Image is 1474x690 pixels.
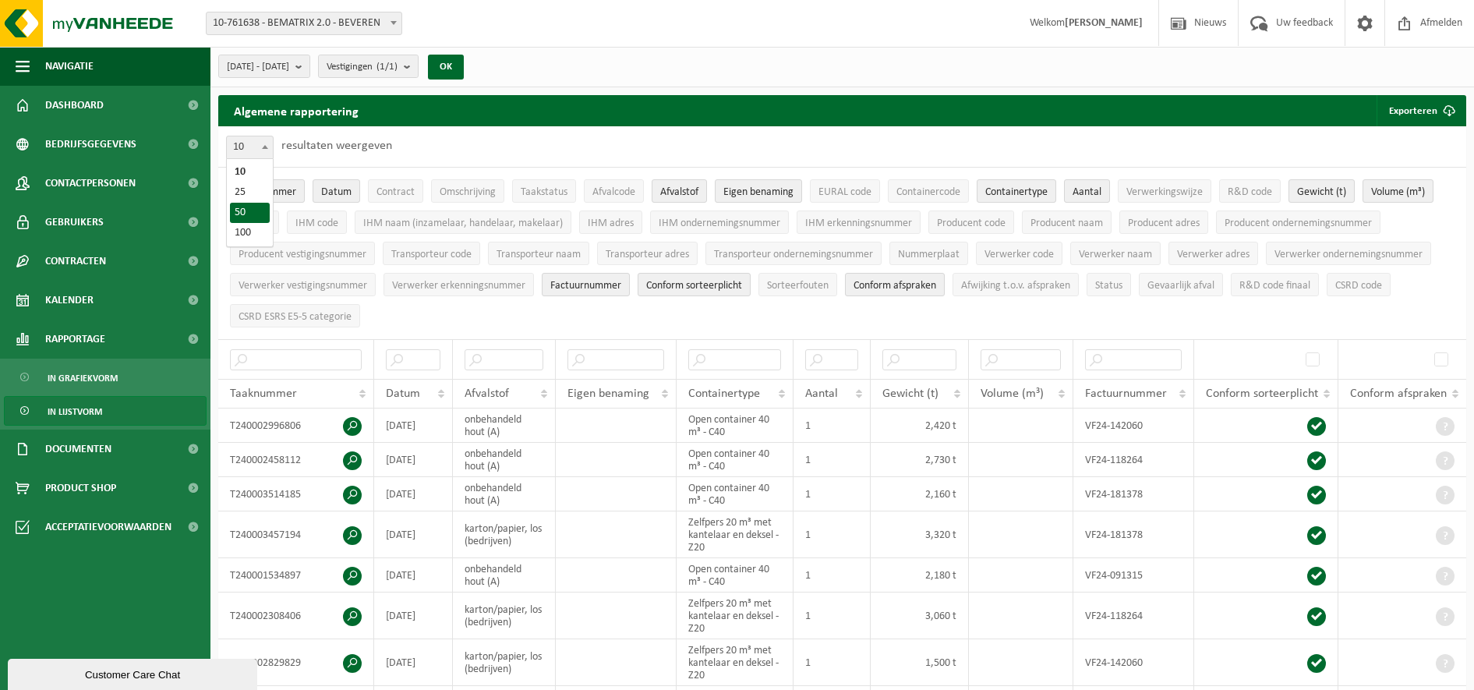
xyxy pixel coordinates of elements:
[1095,280,1122,292] span: Status
[1274,249,1423,260] span: Verwerker ondernemingsnummer
[239,280,367,292] span: Verwerker vestigingsnummer
[1297,186,1346,198] span: Gewicht (t)
[1118,179,1211,203] button: VerwerkingswijzeVerwerkingswijze: Activate to sort
[230,242,375,265] button: Producent vestigingsnummerProducent vestigingsnummer: Activate to sort
[45,508,171,547] span: Acceptatievoorwaarden
[4,363,207,392] a: In grafiekvorm
[218,593,374,639] td: T240002308406
[45,164,136,203] span: Contactpersonen
[845,273,945,296] button: Conform afspraken : Activate to sort
[606,249,689,260] span: Transporteur adres
[1288,179,1355,203] button: Gewicht (t)Gewicht (t): Activate to sort
[1266,242,1431,265] button: Verwerker ondernemingsnummerVerwerker ondernemingsnummer: Activate to sort
[677,558,794,593] td: Open container 40 m³ - C40
[1073,593,1194,639] td: VF24-118264
[431,179,504,203] button: OmschrijvingOmschrijving: Activate to sort
[392,280,525,292] span: Verwerker erkenningsnummer
[488,242,589,265] button: Transporteur naamTransporteur naam: Activate to sort
[512,179,576,203] button: TaakstatusTaakstatus: Activate to sort
[1327,273,1391,296] button: CSRD codeCSRD code: Activate to sort
[374,443,453,477] td: [DATE]
[1064,179,1110,203] button: AantalAantal: Activate to sort
[45,469,116,508] span: Product Shop
[45,47,94,86] span: Navigatie
[45,86,104,125] span: Dashboard
[550,280,621,292] span: Factuurnummer
[976,242,1062,265] button: Verwerker codeVerwerker code: Activate to sort
[1128,218,1200,229] span: Producent adres
[1225,218,1372,229] span: Producent ondernemingsnummer
[797,211,921,234] button: IHM erkenningsnummerIHM erkenningsnummer: Activate to sort
[497,249,581,260] span: Transporteur naam
[376,186,415,198] span: Contract
[218,55,310,78] button: [DATE] - [DATE]
[1350,387,1447,400] span: Conform afspraken
[677,593,794,639] td: Zelfpers 20 m³ met kantelaar en deksel - Z20
[871,639,969,686] td: 1,500 t
[898,249,960,260] span: Nummerplaat
[230,223,270,243] li: 100
[542,273,630,296] button: FactuurnummerFactuurnummer: Activate to sort
[871,443,969,477] td: 2,730 t
[715,179,802,203] button: Eigen benamingEigen benaming: Activate to sort
[889,242,968,265] button: NummerplaatNummerplaat: Activate to sort
[1119,211,1208,234] button: Producent adresProducent adres: Activate to sort
[287,211,347,234] button: IHM codeIHM code: Activate to sort
[45,242,106,281] span: Contracten
[218,443,374,477] td: T240002458112
[1073,477,1194,511] td: VF24-181378
[1030,218,1103,229] span: Producent naam
[961,280,1070,292] span: Afwijking t.o.v. afspraken
[871,511,969,558] td: 3,320 t
[659,218,780,229] span: IHM ondernemingsnummer
[1168,242,1258,265] button: Verwerker adresVerwerker adres: Activate to sort
[48,363,118,393] span: In grafiekvorm
[1377,95,1465,126] button: Exporteren
[391,249,472,260] span: Transporteur code
[386,387,420,400] span: Datum
[313,179,360,203] button: DatumDatum: Activate to sort
[794,443,871,477] td: 1
[383,242,480,265] button: Transporteur codeTransporteur code: Activate to sort
[1206,387,1318,400] span: Conform sorteerplicht
[45,203,104,242] span: Gebruikers
[896,186,960,198] span: Containercode
[230,162,270,182] li: 10
[660,186,698,198] span: Afvalstof
[584,179,644,203] button: AfvalcodeAfvalcode: Activate to sort
[453,639,556,686] td: karton/papier, los (bedrijven)
[794,477,871,511] td: 1
[230,304,360,327] button: CSRD ESRS E5-5 categorieCSRD ESRS E5-5 categorie: Activate to sort
[871,409,969,443] td: 2,420 t
[688,387,760,400] span: Containertype
[521,186,567,198] span: Taakstatus
[794,511,871,558] td: 1
[723,186,794,198] span: Eigen benaming
[794,558,871,593] td: 1
[1216,211,1380,234] button: Producent ondernemingsnummerProducent ondernemingsnummer: Activate to sort
[977,179,1056,203] button: ContainertypeContainertype: Activate to sort
[218,511,374,558] td: T240003457194
[230,273,376,296] button: Verwerker vestigingsnummerVerwerker vestigingsnummer: Activate to sort
[45,125,136,164] span: Bedrijfsgegevens
[428,55,464,80] button: OK
[376,62,398,72] count: (1/1)
[758,273,837,296] button: SorteerfoutenSorteerfouten: Activate to sort
[579,211,642,234] button: IHM adresIHM adres: Activate to sort
[794,639,871,686] td: 1
[218,477,374,511] td: T240003514185
[1139,273,1223,296] button: Gevaarlijk afval : Activate to sort
[984,249,1054,260] span: Verwerker code
[227,55,289,79] span: [DATE] - [DATE]
[567,387,649,400] span: Eigen benaming
[374,593,453,639] td: [DATE]
[871,558,969,593] td: 2,180 t
[45,430,111,469] span: Documenten
[1073,186,1101,198] span: Aantal
[1231,273,1319,296] button: R&D code finaalR&amp;D code finaal: Activate to sort
[218,95,374,126] h2: Algemene rapportering
[1073,558,1194,593] td: VF24-091315
[953,273,1079,296] button: Afwijking t.o.v. afsprakenAfwijking t.o.v. afspraken: Activate to sort
[374,558,453,593] td: [DATE]
[937,218,1006,229] span: Producent code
